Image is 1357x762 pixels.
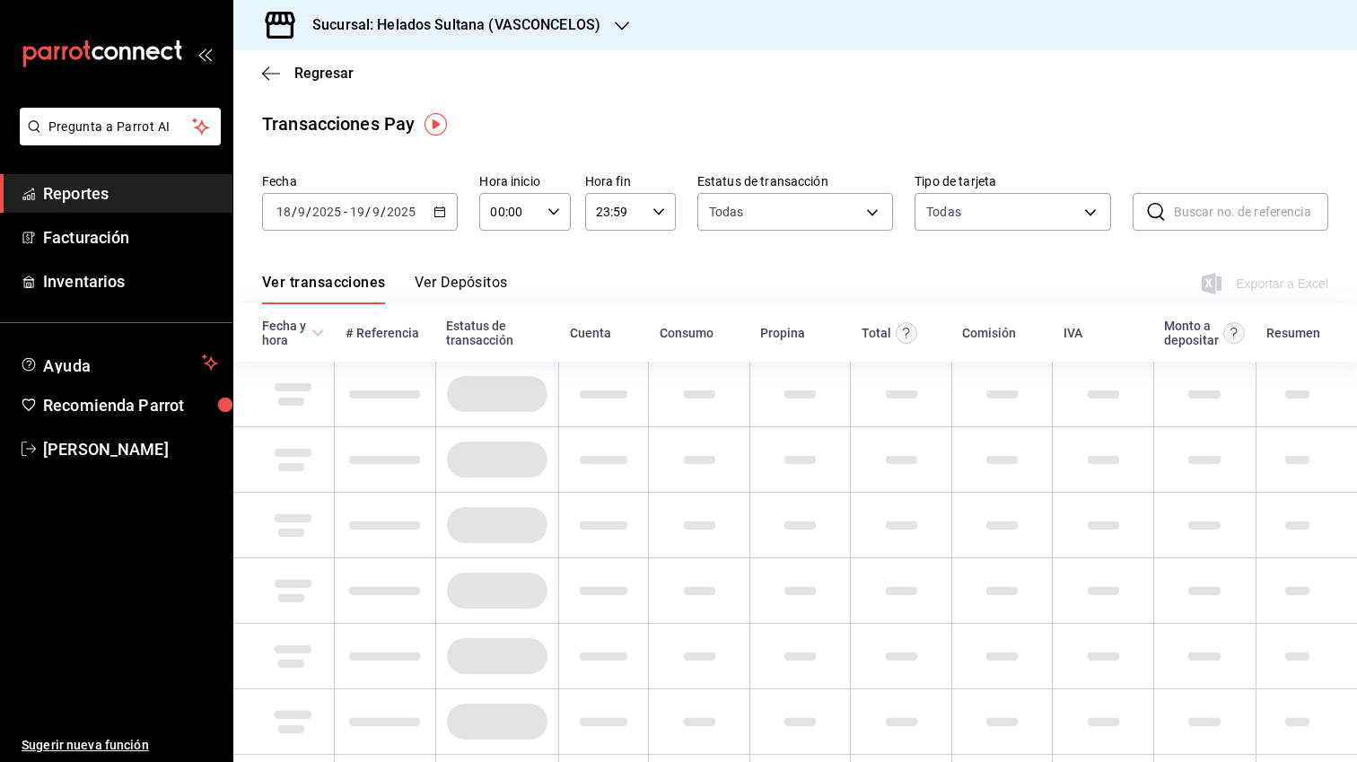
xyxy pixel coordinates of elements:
label: Hora inicio [479,175,570,188]
div: Todas [926,203,961,221]
label: Estatus de transacción [697,175,893,188]
div: Transacciones Pay [262,110,415,137]
span: [PERSON_NAME] [43,437,218,461]
span: Recomienda Parrot [43,393,218,417]
button: open_drawer_menu [197,47,212,61]
span: / [365,205,371,219]
input: ---- [386,205,416,219]
div: Cuenta [570,326,611,340]
span: / [306,205,311,219]
label: Tipo de tarjeta [915,175,1110,188]
input: Buscar no. de referencia [1174,194,1328,230]
button: Pregunta a Parrot AI [20,108,221,145]
div: # Referencia [346,326,419,340]
span: Inventarios [43,269,218,293]
div: Propina [760,326,805,340]
span: Ayuda [43,352,195,373]
input: -- [276,205,292,219]
span: - [344,205,347,219]
span: Regresar [294,65,354,82]
div: IVA [1064,326,1082,340]
button: Regresar [262,65,354,82]
svg: Este es el monto resultante del total pagado menos comisión e IVA. Esta será la parte que se depo... [1223,322,1245,344]
label: Fecha [262,175,458,188]
button: Ver transacciones [262,274,386,304]
span: / [292,205,297,219]
span: / [381,205,386,219]
span: Pregunta a Parrot AI [48,118,193,136]
input: -- [372,205,381,219]
button: Ver Depósitos [415,274,508,304]
div: Resumen [1266,326,1320,340]
div: Total [862,326,891,340]
input: ---- [311,205,342,219]
label: Hora fin [585,175,676,188]
span: Sugerir nueva función [22,736,218,755]
div: Monto a depositar [1164,319,1219,347]
img: Tooltip marker [425,113,447,136]
input: -- [297,205,306,219]
div: Estatus de transacción [446,319,548,347]
div: Consumo [660,326,714,340]
h3: Sucursal: Helados Sultana (VASCONCELOS) [298,14,600,36]
div: Fecha y hora [262,319,308,347]
span: Facturación [43,225,218,250]
span: Reportes [43,181,218,206]
div: Comisión [962,326,1016,340]
div: navigation tabs [262,274,508,304]
a: Pregunta a Parrot AI [13,130,221,149]
input: -- [349,205,365,219]
svg: Este monto equivale al total pagado por el comensal antes de aplicar Comisión e IVA. [896,322,917,344]
span: Todas [709,203,744,221]
span: Fecha y hora [262,319,324,347]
